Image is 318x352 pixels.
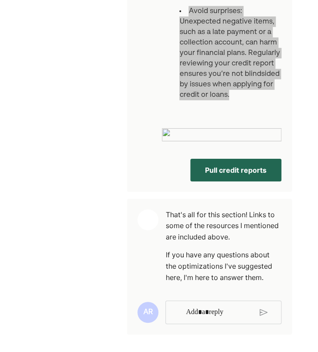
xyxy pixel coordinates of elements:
[190,159,281,181] button: Pull credit reports
[137,302,158,323] div: AR
[181,301,258,324] div: Rich Text Editor. Editing area: main
[165,209,281,243] pre: That's all for this section! Links to some of the resources I mentioned are included above.
[165,249,281,283] pre: If you have any questions about the optimizations I've suggested here, I'm here to answer them.
[179,6,281,100] li: Avoid surprises: Unexpected negative items, such as a late payment or a collection account, can h...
